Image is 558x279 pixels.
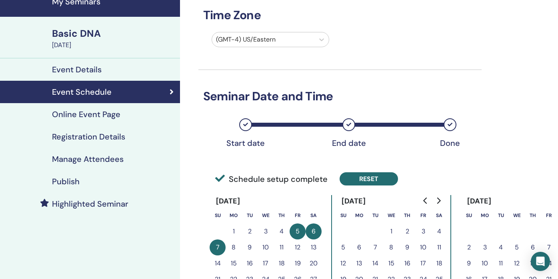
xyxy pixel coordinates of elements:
button: 8 [383,239,399,255]
button: Go to previous month [419,193,432,209]
div: [DATE] [461,195,498,207]
button: 15 [226,255,242,271]
th: Thursday [399,207,415,223]
button: 1 [383,223,399,239]
button: 11 [431,239,447,255]
button: 11 [274,239,290,255]
button: 12 [509,255,525,271]
th: Friday [415,207,431,223]
button: 9 [399,239,415,255]
button: 15 [383,255,399,271]
button: 4 [274,223,290,239]
th: Sunday [461,207,477,223]
h4: Registration Details [52,132,125,141]
button: 7 [541,239,557,255]
button: 6 [525,239,541,255]
button: 5 [290,223,306,239]
button: 6 [351,239,367,255]
th: Monday [351,207,367,223]
h3: Seminar Date and Time [198,89,482,104]
th: Monday [477,207,493,223]
button: 5 [509,239,525,255]
th: Thursday [274,207,290,223]
button: 18 [274,255,290,271]
button: 12 [335,255,351,271]
button: 11 [493,255,509,271]
h4: Event Details [52,65,102,74]
th: Saturday [306,207,322,223]
button: 6 [306,223,322,239]
button: 13 [351,255,367,271]
button: 13 [306,239,322,255]
th: Monday [226,207,242,223]
button: 14 [367,255,383,271]
button: 9 [242,239,258,255]
button: 4 [431,223,447,239]
button: 19 [290,255,306,271]
button: 8 [226,239,242,255]
button: 4 [493,239,509,255]
button: 5 [335,239,351,255]
button: 17 [258,255,274,271]
button: 13 [525,255,541,271]
button: 7 [210,239,226,255]
button: 14 [210,255,226,271]
div: End date [329,138,369,148]
span: Schedule setup complete [215,173,328,185]
div: [DATE] [210,195,247,207]
button: 16 [242,255,258,271]
th: Tuesday [242,207,258,223]
th: Wednesday [383,207,399,223]
button: 10 [477,255,493,271]
div: [DATE] [335,195,372,207]
div: Open Intercom Messenger [531,252,550,271]
button: 2 [461,239,477,255]
button: Reset [340,172,398,185]
th: Wednesday [258,207,274,223]
div: [DATE] [52,40,175,50]
button: 12 [290,239,306,255]
th: Tuesday [367,207,383,223]
button: 1 [226,223,242,239]
th: Wednesday [509,207,525,223]
th: Sunday [210,207,226,223]
th: Friday [541,207,557,223]
th: Friday [290,207,306,223]
button: 20 [306,255,322,271]
button: 10 [258,239,274,255]
div: Done [430,138,470,148]
button: 2 [399,223,415,239]
button: 18 [431,255,447,271]
button: 3 [415,223,431,239]
h4: Online Event Page [52,110,120,119]
h4: Manage Attendees [52,154,124,164]
button: 3 [477,239,493,255]
th: Thursday [525,207,541,223]
th: Sunday [335,207,351,223]
div: Basic DNA [52,27,175,40]
h4: Highlighted Seminar [52,199,128,209]
div: Start date [226,138,266,148]
h3: Time Zone [198,8,482,22]
h4: Publish [52,177,80,186]
button: 10 [415,239,431,255]
button: 17 [415,255,431,271]
button: 9 [461,255,477,271]
th: Saturday [431,207,447,223]
button: 3 [258,223,274,239]
button: 16 [399,255,415,271]
button: 2 [242,223,258,239]
th: Tuesday [493,207,509,223]
a: Basic DNA[DATE] [47,27,180,50]
button: Go to next month [432,193,445,209]
button: 7 [367,239,383,255]
h4: Event Schedule [52,87,112,97]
